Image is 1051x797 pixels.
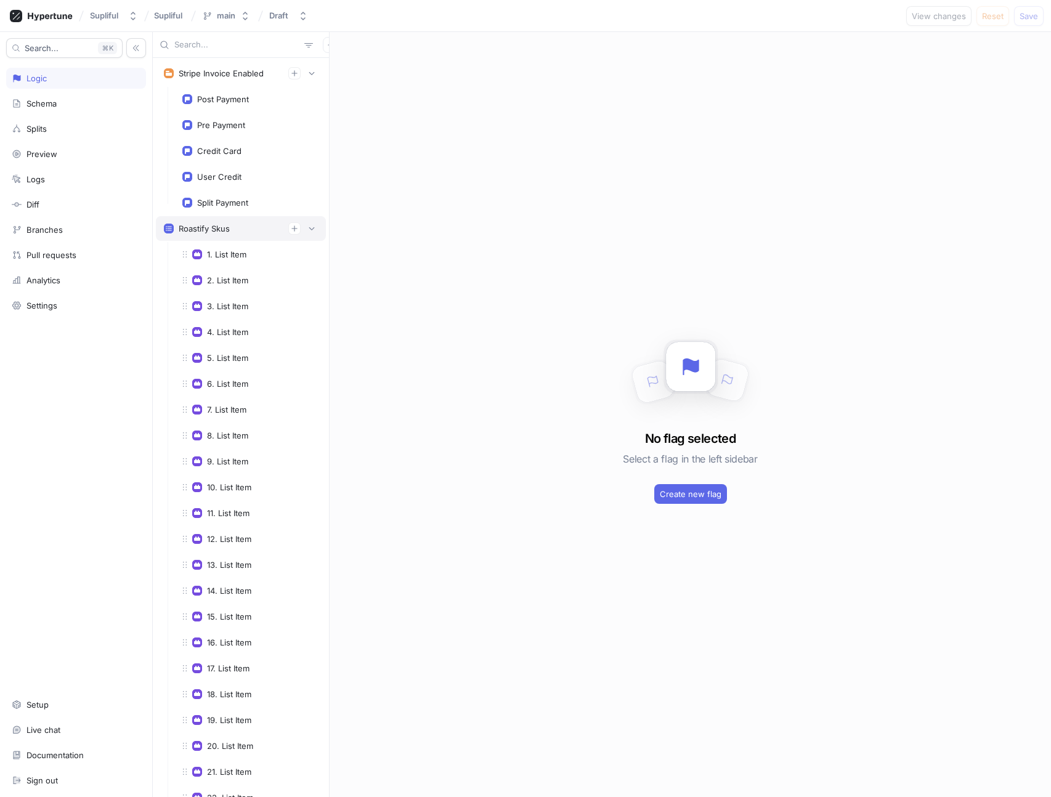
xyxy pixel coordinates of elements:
div: 17. List Item [207,663,250,673]
div: 9. List Item [207,456,248,466]
button: Create new flag [654,484,727,504]
div: Preview [26,149,57,159]
div: Logs [26,174,45,184]
div: 7. List Item [207,405,246,415]
button: Draft [264,6,313,26]
div: Post Payment [197,94,249,104]
div: 18. List Item [207,689,251,699]
div: 8. List Item [207,431,248,440]
div: 11. List Item [207,508,250,518]
div: Splits [26,124,47,134]
div: 16. List Item [207,637,251,647]
span: Save [1020,12,1038,20]
div: Logic [26,73,47,83]
div: User Credit [197,172,241,182]
button: Search...K [6,38,123,58]
div: 15. List Item [207,612,251,621]
div: Pre Payment [197,120,245,130]
div: K [98,42,117,54]
div: 2. List Item [207,275,248,285]
button: Supliful [85,6,143,26]
div: 20. List Item [207,741,253,751]
div: Analytics [26,275,60,285]
button: Reset [976,6,1009,26]
div: 4. List Item [207,327,248,337]
button: main [197,6,255,26]
span: Supliful [154,11,182,20]
span: View changes [912,12,966,20]
span: Create new flag [660,490,721,498]
div: Branches [26,225,63,235]
div: Setup [26,700,49,710]
div: Live chat [26,725,60,735]
div: 6. List Item [207,379,248,389]
div: Credit Card [197,146,241,156]
h5: Select a flag in the left sidebar [623,448,757,470]
div: Settings [26,301,57,310]
span: Search... [25,44,59,52]
div: Split Payment [197,198,248,208]
div: 14. List Item [207,586,251,596]
div: 5. List Item [207,353,248,363]
h3: No flag selected [645,429,736,448]
div: 21. List Item [207,767,251,777]
div: 3. List Item [207,301,248,311]
div: Pull requests [26,250,76,260]
div: Schema [26,99,57,108]
input: Search... [174,39,299,51]
div: 10. List Item [207,482,251,492]
div: Supliful [90,10,118,21]
div: Documentation [26,750,84,760]
div: 19. List Item [207,715,251,725]
div: Stripe Invoice Enabled [179,68,264,78]
div: Draft [269,10,288,21]
div: Diff [26,200,39,209]
a: Documentation [6,745,146,766]
span: Reset [982,12,1004,20]
div: main [217,10,235,21]
div: 13. List Item [207,560,251,570]
div: Sign out [26,775,58,785]
div: Roastify Skus [179,224,230,233]
button: View changes [906,6,972,26]
div: 1. List Item [207,249,246,259]
button: Save [1014,6,1044,26]
div: 12. List Item [207,534,251,544]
